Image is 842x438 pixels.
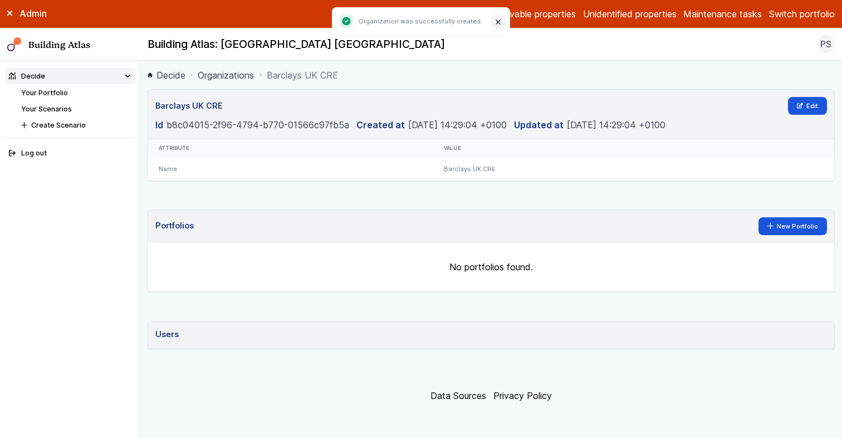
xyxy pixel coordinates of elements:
span: Barclays UK CRE [267,69,338,82]
dd: [DATE] 14:29:04 +0100 [567,118,665,132]
h3: Users [155,328,179,340]
div: Attribute [159,145,423,152]
dd: b8c04015-2f96-4794-b770-01566c97fb5a [167,118,349,132]
a: Privacy Policy [493,390,552,401]
a: Edit [788,97,828,115]
button: Close [491,15,506,30]
button: Log out [6,145,135,162]
p: No portfolios found. [148,260,834,274]
h3: Barclays UK CRE [155,100,223,112]
div: Decide [9,71,45,81]
p: Organization was successfully created. [359,17,482,26]
span: PS [820,37,831,51]
a: Organizations [198,69,254,82]
a: Unresolvable properties [478,7,576,21]
div: Name [148,157,433,181]
a: Data Sources [430,390,486,401]
a: Unidentified properties [583,7,677,21]
a: Your Portfolio [21,89,68,97]
h2: Building Atlas: [GEOGRAPHIC_DATA] [GEOGRAPHIC_DATA] [148,37,445,52]
h3: Portfolios [155,220,194,232]
dt: Updated at [514,118,564,132]
a: New Portfolio [758,217,828,235]
summary: Decide [6,68,135,84]
button: Switch portfolio [769,7,835,21]
dd: [DATE] 14:29:04 +0100 [408,118,507,132]
a: Your Scenarios [21,105,72,113]
button: Create Scenario [18,117,134,133]
a: Decide [148,69,185,82]
div: Value [444,145,824,152]
dt: Id [155,118,163,132]
a: Maintenance tasks [683,7,762,21]
img: main-0bbd2752.svg [7,37,22,52]
div: Barclays UK CRE [433,157,834,181]
dt: Created at [356,118,405,132]
button: PS [817,35,835,53]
